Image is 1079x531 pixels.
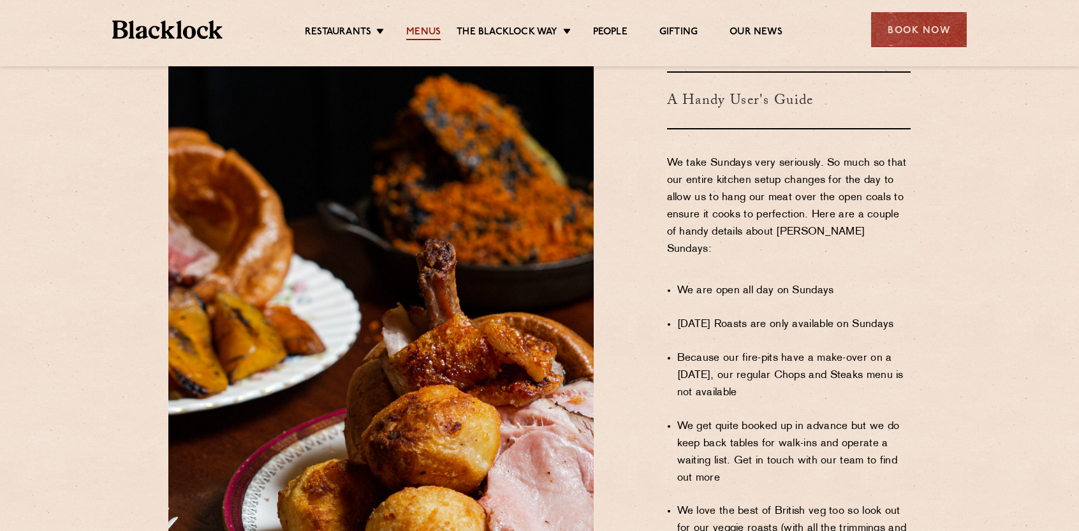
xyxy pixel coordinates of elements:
a: The Blacklock Way [457,26,557,40]
a: Gifting [659,26,698,40]
a: People [593,26,628,40]
li: We get quite booked up in advance but we do keep back tables for walk-ins and operate a waiting l... [677,418,911,487]
li: [DATE] Roasts are only available on Sundays [677,316,911,333]
img: BL_Textured_Logo-footer-cropped.svg [112,20,223,39]
a: Menus [406,26,441,40]
li: We are open all day on Sundays [677,282,911,300]
h3: A Handy User's Guide [667,71,911,129]
a: Our News [730,26,782,40]
p: We take Sundays very seriously. So much so that our entire kitchen setup changes for the day to a... [667,155,911,275]
a: Restaurants [305,26,371,40]
div: Book Now [871,12,967,47]
li: Because our fire-pits have a make-over on a [DATE], our regular Chops and Steaks menu is not avai... [677,350,911,402]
